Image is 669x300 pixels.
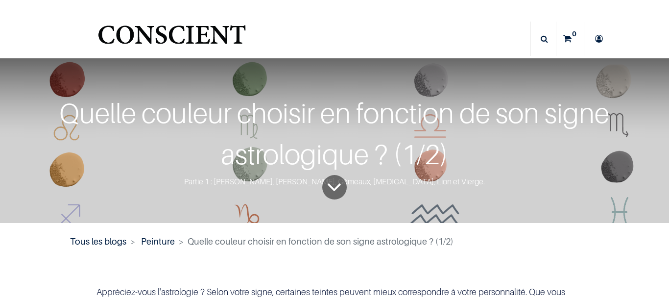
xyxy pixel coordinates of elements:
[41,93,628,175] div: Quelle couleur choisir en fonction de son signe astrologique ? (1/2)
[556,22,584,56] a: 0
[570,29,579,39] sup: 0
[70,236,126,247] a: Tous les blogs
[327,167,342,207] i: To blog content
[70,235,598,248] nav: fil d'Ariane
[41,175,628,188] div: Partie 1 : [PERSON_NAME], [PERSON_NAME], Gémeaux, [MEDICAL_DATA], Lion et Vierge.
[96,20,247,58] a: Logo of Conscient
[322,175,347,200] a: To blog content
[96,20,247,58] img: Conscient
[141,236,175,247] a: Peinture
[188,236,454,247] span: Quelle couleur choisir en fonction de son signe astrologique ? (1/2)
